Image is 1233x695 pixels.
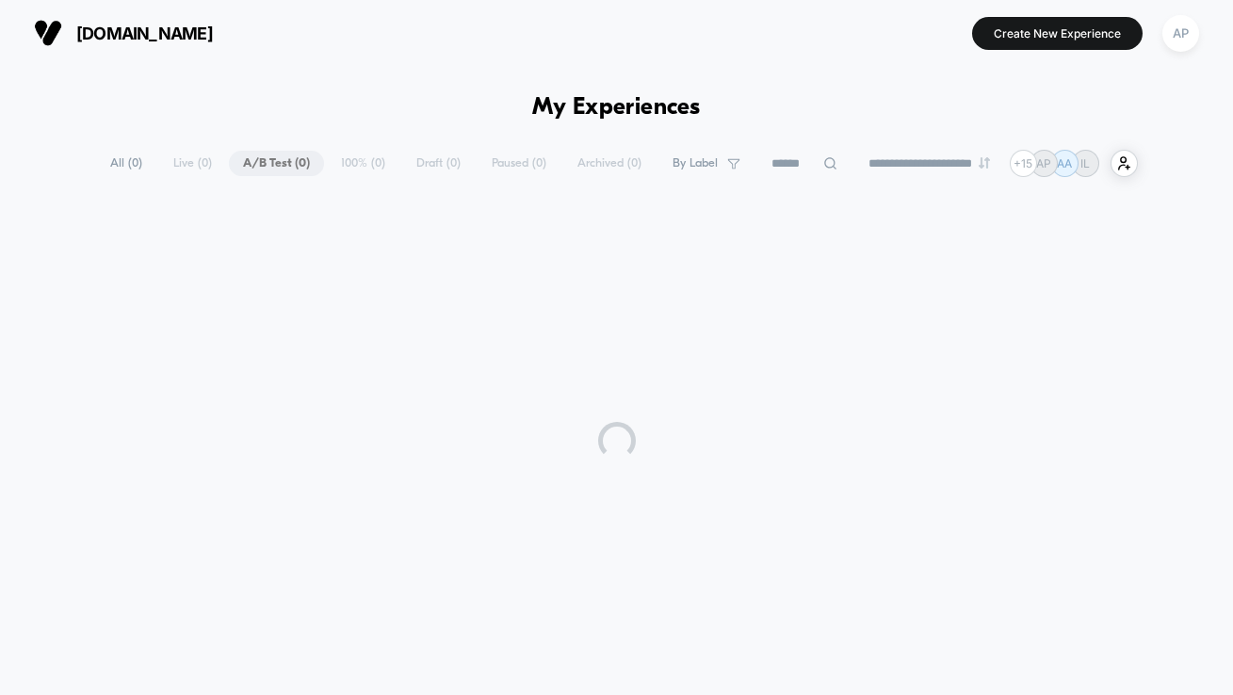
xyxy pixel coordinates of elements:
[979,157,990,169] img: end
[34,19,62,47] img: Visually logo
[1010,150,1037,177] div: + 15
[972,17,1143,50] button: Create New Experience
[1036,156,1051,170] p: AP
[1162,15,1199,52] div: AP
[1157,14,1205,53] button: AP
[96,151,156,176] span: All ( 0 )
[673,156,718,170] span: By Label
[1057,156,1072,170] p: AA
[28,18,219,48] button: [DOMAIN_NAME]
[76,24,213,43] span: [DOMAIN_NAME]
[532,94,701,121] h1: My Experiences
[1080,156,1090,170] p: IL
